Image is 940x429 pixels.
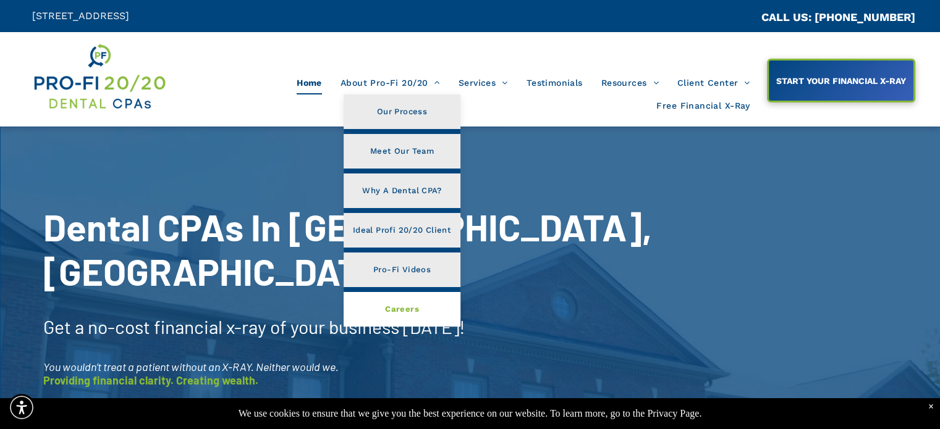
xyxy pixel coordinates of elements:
[761,10,915,23] a: CALL US: [PHONE_NUMBER]
[709,12,761,23] span: CA::CALLC
[32,41,166,112] img: Get Dental CPA Consulting, Bookkeeping, & Bank Loans
[517,71,592,94] a: Testimonials
[647,94,759,118] a: Free Financial X-Ray
[767,59,915,102] a: START YOUR FINANCIAL X-RAY
[370,143,434,159] span: Meet Our Team
[331,71,449,94] a: About Pro-Fi 20/20
[43,373,258,387] span: Providing financial clarity. Creating wealth.
[8,394,35,421] div: Accessibility Menu
[344,173,460,208] a: Why A Dental CPA?
[43,315,84,338] span: Get a
[592,71,668,94] a: Resources
[668,71,760,94] a: Client Center
[341,71,440,94] span: About Pro-Fi 20/20
[32,10,129,22] span: [STREET_ADDRESS]
[385,301,419,317] span: Careers
[449,71,517,94] a: Services
[928,401,934,412] div: Dismiss notification
[43,204,652,293] span: Dental CPAs In [GEOGRAPHIC_DATA], [GEOGRAPHIC_DATA]
[270,315,465,338] span: of your business [DATE]!
[88,315,266,338] span: no-cost financial x-ray
[344,94,460,129] a: Our Process
[771,70,910,92] span: START YOUR FINANCIAL X-RAY
[353,222,451,238] span: Ideal Profi 20/20 Client
[43,360,339,373] span: You wouldn’t treat a patient without an X-RAY. Neither would we.
[344,252,460,287] a: Pro-Fi Videos
[344,213,460,248] a: Ideal Profi 20/20 Client
[344,134,460,169] a: Meet Our Team
[344,292,460,327] a: Careers
[373,262,431,278] span: Pro-Fi Videos
[377,104,427,120] span: Our Process
[362,183,442,199] span: Why A Dental CPA?
[287,71,331,94] a: Home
